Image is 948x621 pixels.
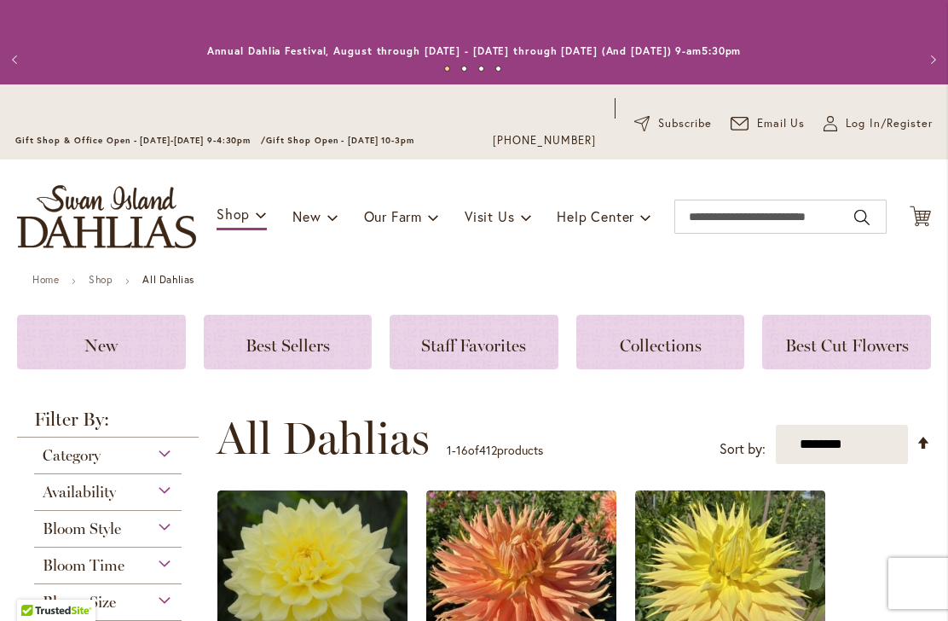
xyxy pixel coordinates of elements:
[17,185,196,248] a: store logo
[217,205,250,223] span: Shop
[13,560,61,608] iframe: Launch Accessibility Center
[456,442,468,458] span: 16
[576,315,745,369] a: Collections
[465,207,514,225] span: Visit Us
[447,437,543,464] p: - of products
[757,115,806,132] span: Email Us
[246,335,330,356] span: Best Sellers
[84,335,118,356] span: New
[217,413,430,464] span: All Dahlias
[207,44,742,57] a: Annual Dahlia Festival, August through [DATE] - [DATE] through [DATE] (And [DATE]) 9-am5:30pm
[557,207,634,225] span: Help Center
[15,135,266,146] span: Gift Shop & Office Open - [DATE]-[DATE] 9-4:30pm /
[658,115,712,132] span: Subscribe
[620,335,702,356] span: Collections
[461,66,467,72] button: 2 of 4
[204,315,373,369] a: Best Sellers
[32,273,59,286] a: Home
[731,115,806,132] a: Email Us
[720,433,766,465] label: Sort by:
[493,132,596,149] a: [PHONE_NUMBER]
[421,335,526,356] span: Staff Favorites
[447,442,452,458] span: 1
[43,556,124,575] span: Bloom Time
[43,446,101,465] span: Category
[390,315,558,369] a: Staff Favorites
[17,315,186,369] a: New
[444,66,450,72] button: 1 of 4
[43,593,116,612] span: Bloom Size
[266,135,414,146] span: Gift Shop Open - [DATE] 10-3pm
[43,519,121,538] span: Bloom Style
[846,115,933,132] span: Log In/Register
[17,410,199,438] strong: Filter By:
[43,483,116,502] span: Availability
[142,273,194,286] strong: All Dahlias
[785,335,909,356] span: Best Cut Flowers
[364,207,422,225] span: Our Farm
[292,207,321,225] span: New
[479,442,497,458] span: 412
[634,115,712,132] a: Subscribe
[478,66,484,72] button: 3 of 4
[762,315,931,369] a: Best Cut Flowers
[495,66,501,72] button: 4 of 4
[89,273,113,286] a: Shop
[914,43,948,77] button: Next
[824,115,933,132] a: Log In/Register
